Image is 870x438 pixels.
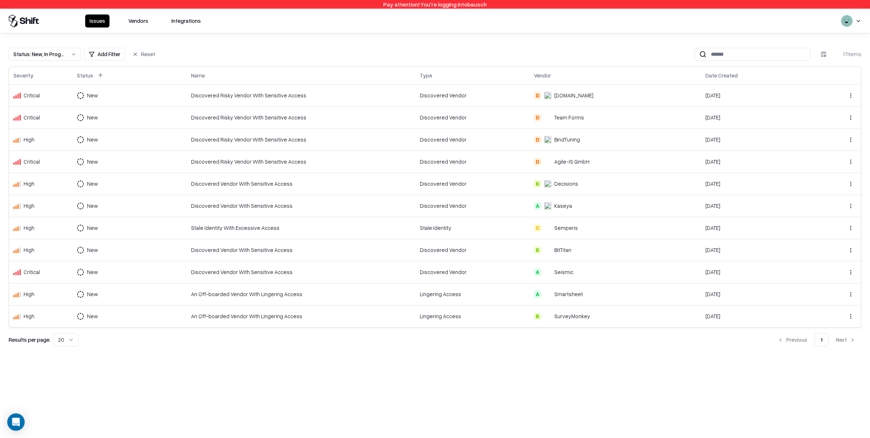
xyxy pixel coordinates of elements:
[77,72,93,79] div: Status
[87,312,98,320] div: New
[705,72,738,79] div: Date Created
[24,268,40,276] div: Critical
[554,268,573,276] div: Seismic
[705,202,811,210] div: [DATE]
[544,136,551,143] img: BindTuning
[24,246,34,254] div: High
[544,114,551,121] img: Team Forms
[534,313,541,320] div: B
[554,246,571,254] div: BitTitan
[534,158,541,165] div: D
[128,48,159,61] button: Reset
[87,246,98,254] div: New
[544,313,551,320] img: SurveyMonkey
[87,114,98,121] div: New
[87,202,98,210] div: New
[544,291,551,298] img: Smartsheet
[77,288,111,301] button: New
[77,133,111,146] button: New
[191,246,411,254] div: Discovered Vendor With Sensitive Access
[815,333,829,346] button: 1
[534,269,541,276] div: A
[191,202,411,210] div: Discovered Vendor With Sensitive Access
[77,89,111,102] button: New
[554,290,583,298] div: Smartsheet
[87,180,98,188] div: New
[544,224,551,232] img: Semperis
[554,202,572,210] div: Kaseya
[24,290,34,298] div: High
[420,202,525,210] div: Discovered Vendor
[705,312,811,320] div: [DATE]
[77,155,111,168] button: New
[705,158,811,165] div: [DATE]
[191,114,411,121] div: Discovered Risky Vendor With Sensitive Access
[420,224,525,232] div: Stale Identity
[705,290,811,298] div: [DATE]
[24,158,40,165] div: Critical
[554,224,578,232] div: Semperis
[7,413,25,431] div: Open Intercom Messenger
[77,310,111,323] button: New
[554,312,590,320] div: SurveyMonkey
[544,180,551,188] img: Decisions
[87,290,98,298] div: New
[24,202,34,210] div: High
[87,224,98,232] div: New
[85,14,109,28] button: Issues
[534,92,541,99] div: D
[87,268,98,276] div: New
[772,333,861,346] nav: pagination
[705,268,811,276] div: [DATE]
[705,180,811,188] div: [DATE]
[77,177,111,190] button: New
[705,246,811,254] div: [DATE]
[554,158,589,165] div: Agile-IS GmbH
[87,136,98,143] div: New
[191,136,411,143] div: Discovered Risky Vendor With Sensitive Access
[77,244,111,257] button: New
[534,291,541,298] div: A
[420,246,525,254] div: Discovered Vendor
[124,14,153,28] button: Vendors
[420,92,525,99] div: Discovered Vendor
[554,114,584,121] div: Team Forms
[705,136,811,143] div: [DATE]
[9,336,50,344] p: Results per page:
[77,111,111,124] button: New
[832,50,861,58] div: 17 items
[13,50,65,58] div: Status : New, In Progress
[534,224,541,232] div: C
[554,92,593,99] div: [DOMAIN_NAME]
[191,224,411,232] div: Stale Identity With Excessive Access
[705,114,811,121] div: [DATE]
[420,158,525,165] div: Discovered Vendor
[77,222,111,235] button: New
[191,268,411,276] div: Discovered Vendor With Sensitive Access
[705,224,811,232] div: [DATE]
[24,92,40,99] div: Critical
[87,158,98,165] div: New
[191,158,411,165] div: Discovered Risky Vendor With Sensitive Access
[24,180,34,188] div: High
[191,180,411,188] div: Discovered Vendor With Sensitive Access
[191,92,411,99] div: Discovered Risky Vendor With Sensitive Access
[420,72,432,79] div: Type
[191,312,411,320] div: An Off-boarded Vendor With Lingering Access
[534,72,551,79] div: Vendor
[554,180,578,188] div: Decisions
[420,268,525,276] div: Discovered Vendor
[544,92,551,99] img: Draw.io
[24,114,40,121] div: Critical
[420,290,525,298] div: Lingering Access
[544,158,551,165] img: Agile-IS GmbH
[544,247,551,254] img: BitTitan
[544,202,551,210] img: Kaseya
[77,266,111,279] button: New
[554,136,580,143] div: BindTuning
[24,136,34,143] div: High
[544,269,551,276] img: Seismic
[420,114,525,121] div: Discovered Vendor
[420,312,525,320] div: Lingering Access
[534,247,541,254] div: B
